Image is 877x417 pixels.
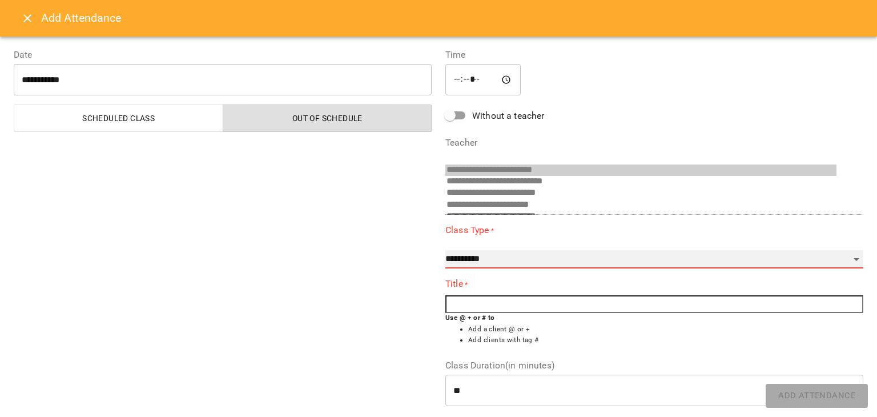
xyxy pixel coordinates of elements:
label: Title [445,278,863,291]
label: Class Type [445,224,863,237]
span: Without a teacher [472,109,545,123]
button: Scheduled class [14,105,223,132]
li: Add a client @ or + [468,324,863,335]
label: Teacher [445,138,863,147]
b: Use @ + or # to [445,314,495,322]
label: Class Duration(in minutes) [445,361,863,370]
span: Scheduled class [21,111,216,125]
button: Close [14,5,41,32]
label: Date [14,50,432,59]
label: Time [445,50,863,59]
li: Add clients with tag # [468,335,863,346]
span: Out of Schedule [230,111,425,125]
h6: Add Attendance [41,9,863,27]
button: Out of Schedule [223,105,432,132]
